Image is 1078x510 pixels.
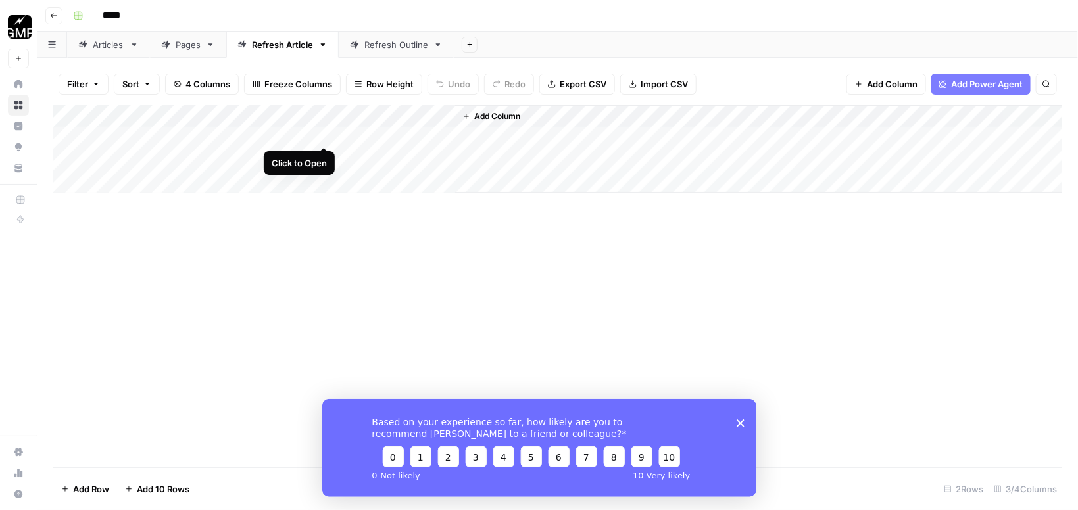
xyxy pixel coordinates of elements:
[252,38,313,51] div: Refresh Article
[939,478,989,499] div: 2 Rows
[931,74,1031,95] button: Add Power Agent
[185,78,230,91] span: 4 Columns
[73,482,109,496] span: Add Row
[539,74,615,95] button: Export CSV
[8,74,29,95] a: Home
[322,399,756,497] iframe: Survey from AirOps
[8,116,29,137] a: Insights
[951,78,1023,91] span: Add Power Agent
[484,74,534,95] button: Redo
[339,32,454,58] a: Refresh Outline
[93,38,124,51] div: Articles
[366,78,414,91] span: Row Height
[846,74,926,95] button: Add Column
[8,137,29,158] a: Opportunities
[8,11,29,43] button: Workspace: Growth Marketing Pro
[272,156,327,170] div: Click to Open
[867,78,918,91] span: Add Column
[8,442,29,463] a: Settings
[53,478,117,499] button: Add Row
[560,78,606,91] span: Export CSV
[117,478,197,499] button: Add 10 Rows
[8,484,29,505] button: Help + Support
[428,74,479,95] button: Undo
[150,32,226,58] a: Pages
[474,110,520,122] span: Add Column
[504,78,526,91] span: Redo
[59,74,109,95] button: Filter
[67,32,150,58] a: Articles
[620,74,697,95] button: Import CSV
[346,74,422,95] button: Row Height
[8,95,29,116] a: Browse
[67,78,88,91] span: Filter
[114,74,160,95] button: Sort
[176,38,201,51] div: Pages
[264,78,332,91] span: Freeze Columns
[8,463,29,484] a: Usage
[8,158,29,179] a: Your Data
[137,482,189,496] span: Add 10 Rows
[8,15,32,39] img: Growth Marketing Pro Logo
[226,32,339,58] a: Refresh Article
[244,74,341,95] button: Freeze Columns
[448,78,470,91] span: Undo
[165,74,239,95] button: 4 Columns
[364,38,428,51] div: Refresh Outline
[989,478,1062,499] div: 3/4 Columns
[122,78,139,91] span: Sort
[457,108,526,125] button: Add Column
[641,78,688,91] span: Import CSV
